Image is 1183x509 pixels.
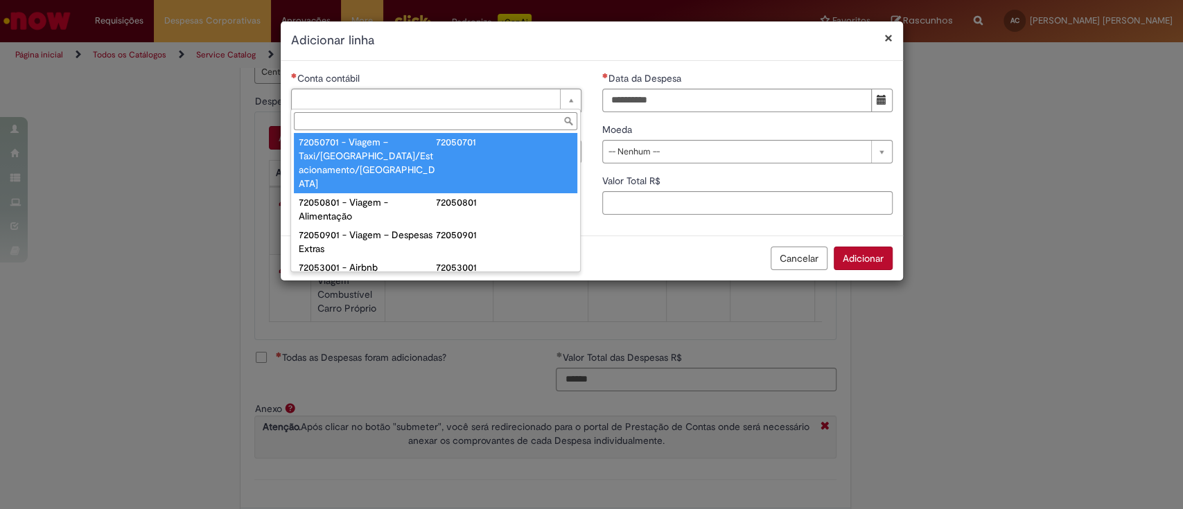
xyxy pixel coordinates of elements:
div: 72050901 [436,228,573,242]
div: 72050801 [436,195,573,209]
div: 72050901 - Viagem – Despesas Extras [299,228,436,256]
ul: Conta contábil [291,133,580,271]
div: 72050801 - Viagem - Alimentação [299,195,436,223]
div: 72050701 [436,135,573,149]
div: 72053001 [436,260,573,274]
div: 72050701 - Viagem – Taxi/[GEOGRAPHIC_DATA]/Estacionamento/[GEOGRAPHIC_DATA] [299,135,436,190]
div: 72053001 - Airbnb [299,260,436,274]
